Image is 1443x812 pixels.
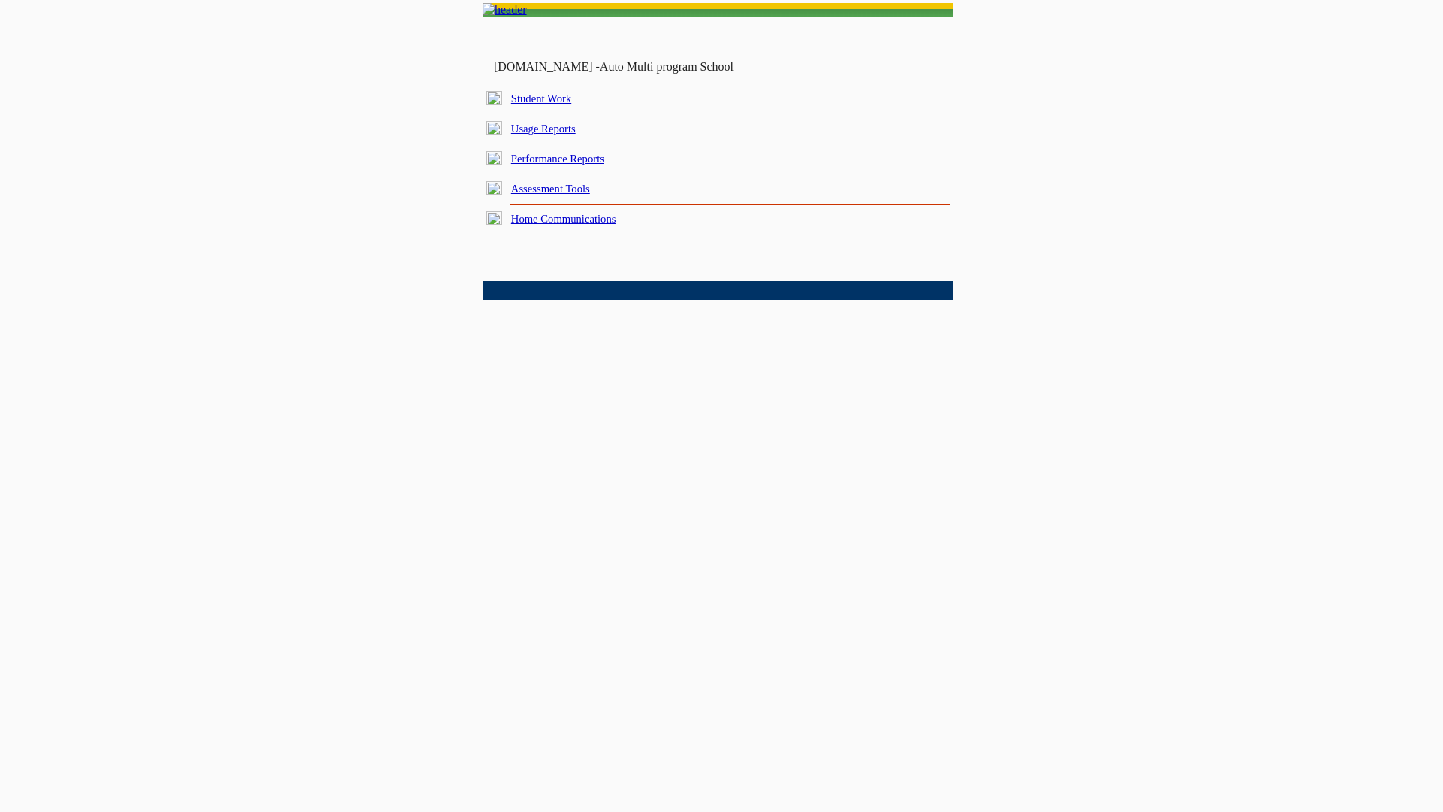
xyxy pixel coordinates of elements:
[511,123,576,135] a: Usage Reports
[600,60,734,73] nobr: Auto Multi program School
[494,60,770,74] td: [DOMAIN_NAME] -
[483,3,527,17] img: header
[486,151,502,165] img: plus.gif
[486,91,502,105] img: plus.gif
[511,92,571,105] a: Student Work
[486,211,502,225] img: plus.gif
[486,121,502,135] img: plus.gif
[511,153,604,165] a: Performance Reports
[511,213,616,225] a: Home Communications
[511,183,590,195] a: Assessment Tools
[486,181,502,195] img: plus.gif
